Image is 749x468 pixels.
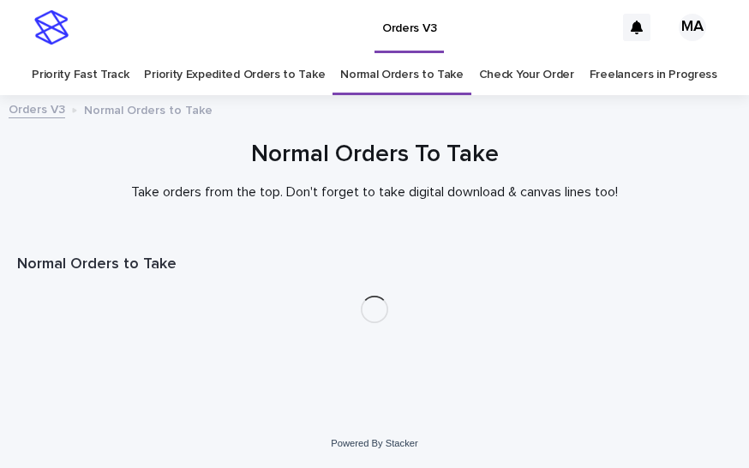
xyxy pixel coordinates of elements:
[479,55,574,95] a: Check Your Order
[32,184,717,201] p: Take orders from the top. Don't forget to take digital download & canvas lines too!
[590,55,717,95] a: Freelancers in Progress
[331,438,417,448] a: Powered By Stacker
[17,255,732,275] h1: Normal Orders to Take
[84,99,213,118] p: Normal Orders to Take
[34,10,69,45] img: stacker-logo-s-only.png
[340,55,464,95] a: Normal Orders to Take
[679,14,706,41] div: MA
[144,55,325,95] a: Priority Expedited Orders to Take
[32,55,129,95] a: Priority Fast Track
[9,99,65,118] a: Orders V3
[17,139,732,171] h1: Normal Orders To Take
